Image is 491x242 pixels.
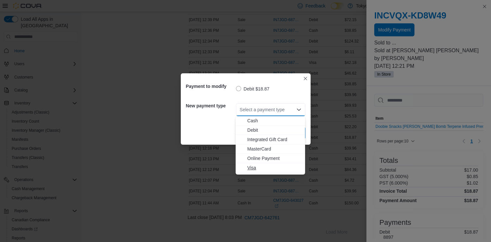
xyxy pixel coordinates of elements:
h5: New payment type [186,99,235,112]
span: Debit [247,127,301,133]
label: Debit $18.87 [236,85,269,93]
button: Debit [236,126,305,135]
button: Online Payment [236,154,305,163]
span: Visa [247,164,301,171]
button: MasterCard [236,144,305,154]
span: Cash [247,117,301,124]
button: Cash [236,116,305,126]
div: Choose from the following options [236,116,305,173]
button: Integrated Gift Card [236,135,305,144]
button: Closes this modal window [301,75,309,82]
span: Integrated Gift Card [247,136,301,143]
button: Visa [236,163,305,173]
span: Online Payment [247,155,301,162]
button: Close list of options [296,107,301,112]
h5: Payment to modify [186,80,235,93]
span: MasterCard [247,146,301,152]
